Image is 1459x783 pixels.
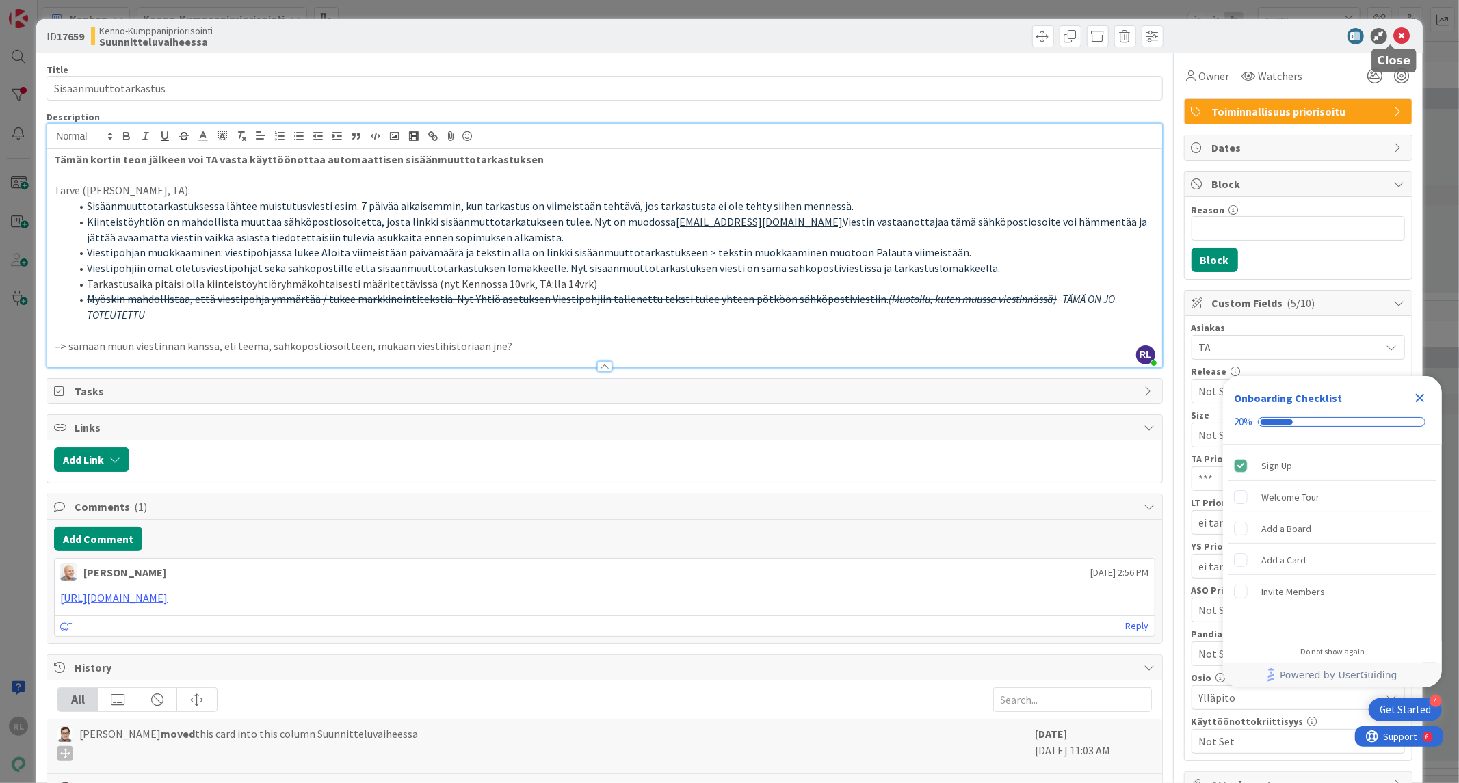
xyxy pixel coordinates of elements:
[1199,557,1374,576] span: ei tarvetta
[134,500,147,514] span: ( 1 )
[1091,566,1149,580] span: [DATE] 2:56 PM
[1234,416,1252,428] div: 20%
[87,215,1149,244] span: Viestin vastaanottajaa tämä sähköpostiosoite voi hämmentää ja jättää avaamatta viestin vaikka asi...
[676,215,843,228] a: [EMAIL_ADDRESS][DOMAIN_NAME]
[1287,296,1315,310] span: ( 5/10 )
[54,339,1155,354] p: => samaan muun viestinnän kanssa, eli teema, sähköpostiosoitteen, mukaan viestihistoriaan jne?
[47,28,84,44] span: ID
[161,727,195,741] b: moved
[1212,176,1387,192] span: Block
[1259,68,1303,84] span: Watchers
[54,152,544,166] strong: Tämän kortin teon jälkeen voi TA vasta käyttöönottaa automaattisen sisäänmuuttotarkastuksen
[47,64,68,76] label: Title
[1369,698,1442,721] div: Open Get Started checklist, remaining modules: 4
[1192,629,1405,639] div: Pandia prioriteetti
[54,527,142,551] button: Add Comment
[60,591,168,605] a: [URL][DOMAIN_NAME]
[1261,552,1306,568] div: Add a Card
[60,564,77,581] img: NG
[889,292,1057,306] s: (Muotoilu, kuten muussa viestinnässä)
[75,499,1137,515] span: Comments
[1228,482,1436,512] div: Welcome Tour is incomplete.
[1036,727,1068,741] b: [DATE]
[1212,295,1387,311] span: Custom Fields
[1223,663,1442,687] div: Footer
[1192,323,1405,332] div: Asiakas
[1192,542,1405,551] div: YS Prioriteetti
[1228,514,1436,544] div: Add a Board is incomplete.
[1199,339,1381,356] span: TA
[1261,583,1325,600] div: Invite Members
[1192,498,1405,507] div: LT Prioriteetti
[1192,204,1225,216] label: Reason
[1280,667,1397,683] span: Powered by UserGuiding
[1430,695,1442,707] div: 4
[75,419,1137,436] span: Links
[87,261,1000,275] span: Viestipohjiin omat oletusviestipohjat sekä sähköpostille että sisäänmuuttotarkastuksen lomakkeell...
[57,29,84,43] b: 17659
[58,688,98,711] div: All
[1261,520,1311,537] div: Add a Board
[1230,663,1435,687] a: Powered by UserGuiding
[1212,103,1387,120] span: Toiminnallisuus priorisoitu
[1199,600,1374,620] span: Not Set
[1199,689,1381,706] span: Ylläpito
[99,25,213,36] span: Kenno-Kumppanipriorisointi
[54,447,129,472] button: Add Link
[993,687,1152,712] input: Search...
[1378,54,1411,67] h5: Close
[1036,726,1152,767] div: [DATE] 11:03 AM
[1199,425,1374,444] span: Not Set
[29,2,62,18] span: Support
[1409,387,1431,409] div: Close Checklist
[1380,703,1431,717] div: Get Started
[83,564,166,581] div: [PERSON_NAME]
[1228,576,1436,607] div: Invite Members is incomplete.
[1223,445,1442,637] div: Checklist items
[1199,644,1374,663] span: Not Set
[1261,457,1292,474] div: Sign Up
[54,183,1155,198] p: Tarve ([PERSON_NAME], TA):
[1234,416,1431,428] div: Checklist progress: 20%
[57,727,73,742] img: SM
[1192,454,1405,464] div: TA Prioriteetti
[1199,513,1374,532] span: ei tarvetta
[47,76,1162,101] input: type card name here...
[1199,733,1381,749] span: Not Set
[79,726,418,761] span: [PERSON_NAME] this card into this column Suunnitteluvaiheessa
[1199,383,1381,399] span: Not Set
[1300,646,1365,657] div: Do not show again
[47,111,100,123] span: Description
[1228,451,1436,481] div: Sign Up is complete.
[87,292,889,306] s: Myöskin mahdollistaa, että viestipohja ymmärtää / tukee markkinointitekstiä. Nyt Yhtiö asetuksen ...
[1126,618,1149,635] a: Reply
[1192,367,1405,376] div: Release
[71,5,75,16] div: 6
[1192,673,1405,682] div: Osio
[1199,68,1230,84] span: Owner
[87,215,676,228] span: Kiinteistöyhtiön on mahdollista muuttaa sähköpostiosoitetta, josta linkki sisäänmuttotarkatukseen...
[1192,410,1405,420] div: Size
[70,276,1155,292] li: Tarkastusaika pitäisi olla kiinteistöyhtiöryhmäkohtaisesti määritettävissä (nyt Kennossa 10vrk, T...
[1192,585,1405,595] div: ASO Prioriteetti
[1192,248,1238,272] button: Block
[99,36,213,47] b: Suunnitteluvaiheessa
[1212,140,1387,156] span: Dates
[75,383,1137,399] span: Tasks
[87,245,971,259] span: Viestipohjan muokkaaminen: viestipohjassa lukee Aloita viimeistään päivämäärä ja tekstin alla on ...
[75,659,1137,676] span: History
[1228,545,1436,575] div: Add a Card is incomplete.
[1223,376,1442,687] div: Checklist Container
[1136,345,1155,364] span: RL
[1261,489,1319,505] div: Welcome Tour
[87,199,854,213] span: Sisäänmuuttotarkastuksessa lähtee muistutusviesti esim. 7 päivää aikaisemmin, kun tarkastus on vi...
[1192,717,1405,726] div: Käyttöönottokriittisyys
[1234,390,1342,406] div: Onboarding Checklist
